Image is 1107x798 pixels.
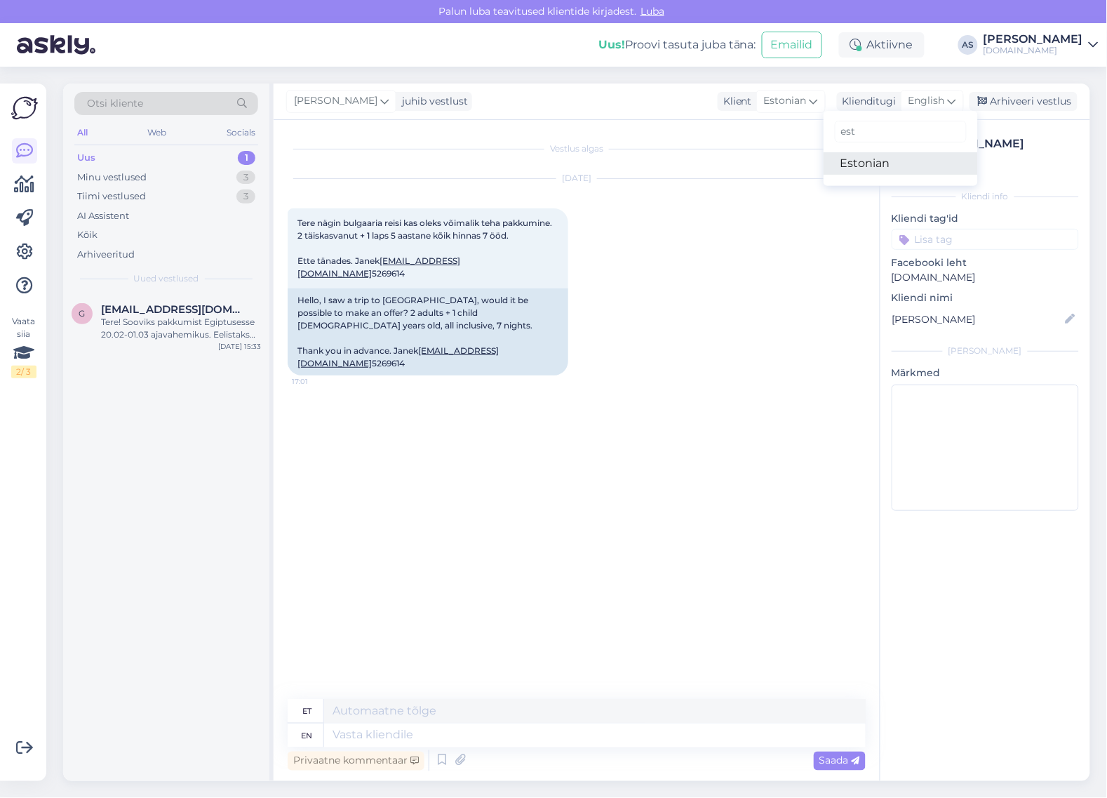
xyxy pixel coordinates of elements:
b: Uus! [598,38,625,51]
div: Tiimi vestlused [77,189,146,204]
div: Aktiivne [839,32,925,58]
div: Socials [224,124,258,142]
div: Privaatne kommentaar [288,752,424,771]
input: Kirjuta, millist tag'i otsid [835,121,967,142]
span: Saada [819,754,860,767]
a: Estonian [824,152,978,175]
span: Uued vestlused [134,272,199,285]
div: 3 [236,189,255,204]
p: [DOMAIN_NAME] [892,270,1079,285]
a: [PERSON_NAME][DOMAIN_NAME] [984,34,1099,56]
span: geiu.lember@gmail.com [101,303,247,316]
div: [DATE] [288,172,866,185]
span: g [79,308,86,319]
div: [PERSON_NAME] [984,34,1083,45]
p: Märkmed [892,366,1079,380]
div: et [302,699,311,723]
div: Klient [718,94,752,109]
div: Uus [77,151,95,165]
div: # t7adxfdf [925,152,1075,168]
div: [PERSON_NAME] [892,345,1079,357]
div: Arhiveeritud [77,248,135,262]
span: Tere nägin bulgaaria reisi kas oleks võimalik teha pakkumine. 2 täiskasvanut + 1 laps 5 aastane k... [297,218,554,279]
span: Estonian [764,93,807,109]
span: 17:01 [292,376,344,387]
div: Kõik [77,228,98,242]
span: [PERSON_NAME] [294,93,377,109]
button: Emailid [762,32,822,58]
div: 1 [238,151,255,165]
div: Kliendi info [892,190,1079,203]
div: AS [958,35,978,55]
div: AI Assistent [77,209,129,223]
div: Vaata siia [11,315,36,378]
div: [PERSON_NAME] [925,135,1075,152]
input: Lisa nimi [892,312,1063,327]
div: Tere! Sooviks pakkumist Egiptusesse 20.02-01.03 ajavahemikus. Eelistaks Rixose hotelliketti. 2 tä... [101,316,261,341]
div: [DOMAIN_NAME] [984,45,1083,56]
div: Arhiveeri vestlus [970,92,1078,111]
div: All [74,124,90,142]
div: Minu vestlused [77,171,147,185]
span: English [908,93,945,109]
span: Otsi kliente [87,96,143,111]
div: 2 / 3 [11,366,36,378]
div: juhib vestlust [396,94,468,109]
div: Proovi tasuta juba täna: [598,36,756,53]
div: Web [145,124,170,142]
div: 3 [236,171,255,185]
div: Vestlus algas [288,142,866,155]
div: Klienditugi [837,94,897,109]
p: Kliendi nimi [892,291,1079,305]
input: Lisa tag [892,229,1079,250]
p: Facebooki leht [892,255,1079,270]
div: en [302,724,313,747]
p: Kliendi tag'id [892,211,1079,226]
div: [DATE] 15:33 [218,341,261,352]
img: Askly Logo [11,95,38,121]
span: Luba [636,5,669,18]
div: Hello, I saw a trip to [GEOGRAPHIC_DATA], would it be possible to make an offer? 2 adults + 1 chi... [288,288,568,375]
